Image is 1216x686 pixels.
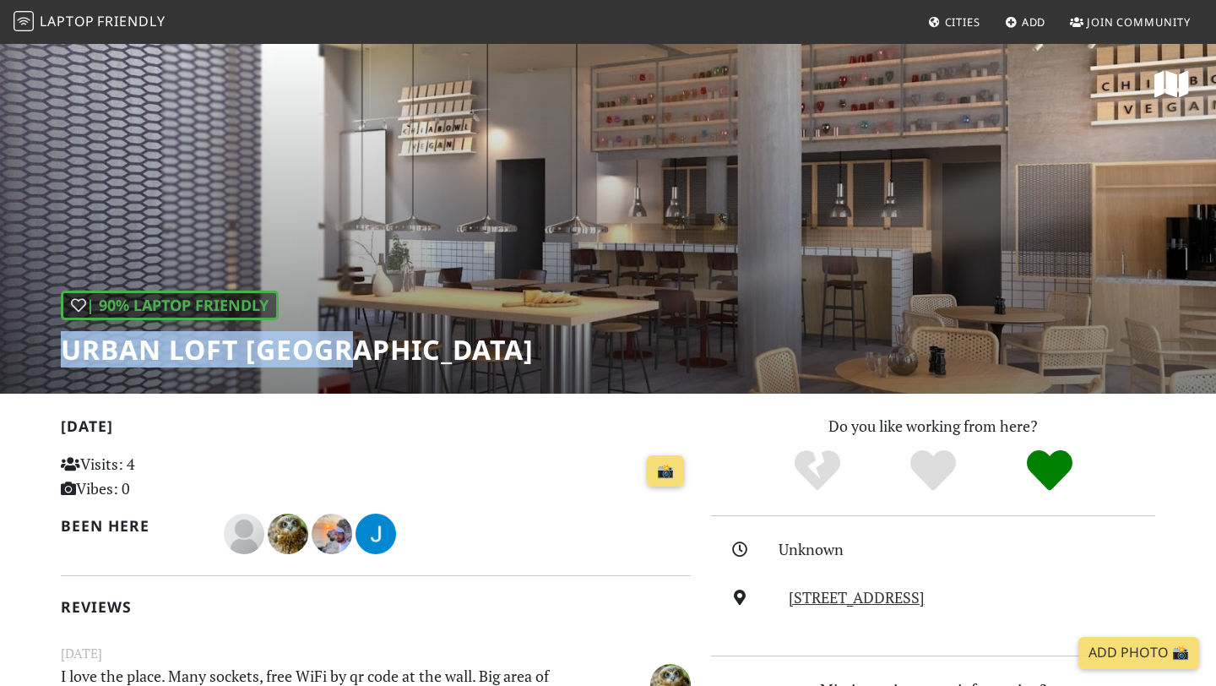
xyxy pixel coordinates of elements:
span: Evren Dombak [312,522,356,542]
span: Максим Сабянин [268,522,312,542]
p: Do you like working from here? [711,414,1155,438]
span: Friendly [97,12,165,30]
a: LaptopFriendly LaptopFriendly [14,8,166,37]
small: [DATE] [51,643,701,664]
span: Enrico John [224,522,268,542]
a: [STREET_ADDRESS] [789,587,925,607]
div: Yes [875,448,991,494]
a: Join Community [1063,7,1197,37]
img: blank-535327c66bd565773addf3077783bbfce4b00ec00e9fd257753287c682c7fa38.png [224,514,264,554]
div: | 90% Laptop Friendly [61,291,279,320]
h1: URBAN LOFT [GEOGRAPHIC_DATA] [61,334,534,366]
a: Add Photo 📸 [1078,637,1199,669]
a: Cities [921,7,987,37]
h2: Been here [61,517,204,535]
span: Laptop [40,12,95,30]
p: Visits: 4 Vibes: 0 [61,452,258,501]
a: 📸 [647,455,684,487]
img: LaptopFriendly [14,11,34,31]
a: Add [998,7,1053,37]
div: Definitely! [991,448,1108,494]
img: 3698-jesse.jpg [356,514,396,554]
span: Jesse H [356,522,396,542]
div: No [759,448,876,494]
span: Cities [945,14,980,30]
h2: [DATE] [61,417,691,442]
span: Join Community [1087,14,1191,30]
img: 2954-maksim.jpg [268,514,308,554]
span: Add [1022,14,1046,30]
img: 5401-evren.jpg [312,514,352,554]
div: Unknown [779,537,1165,562]
h2: Reviews [61,598,691,616]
